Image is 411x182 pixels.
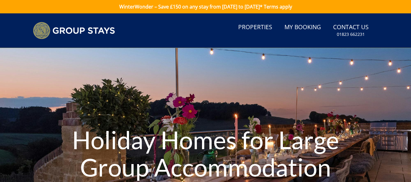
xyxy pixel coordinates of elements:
[331,21,371,40] a: Contact Us01823 662231
[337,31,365,37] small: 01823 662231
[236,21,275,34] a: Properties
[282,21,323,34] a: My Booking
[33,22,115,39] img: Group Stays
